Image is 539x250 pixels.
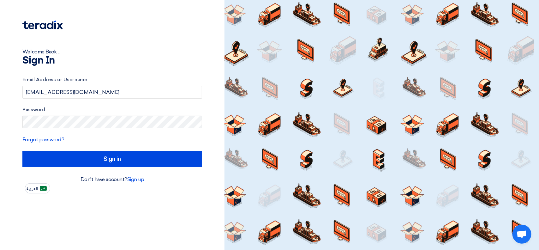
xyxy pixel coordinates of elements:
span: العربية [27,186,38,191]
a: Sign up [127,176,144,182]
img: ar-AR.png [40,186,47,191]
label: Password [22,106,202,113]
a: Forgot password? [22,137,64,143]
button: العربية [25,183,50,193]
input: Enter your business email or username [22,86,202,99]
h1: Sign In [22,56,202,66]
div: Welcome Back ... [22,48,202,56]
div: Don't have account? [22,176,202,183]
img: Teradix logo [22,21,63,29]
div: Open chat [512,225,531,244]
label: Email Address or Username [22,76,202,83]
input: Sign in [22,151,202,167]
